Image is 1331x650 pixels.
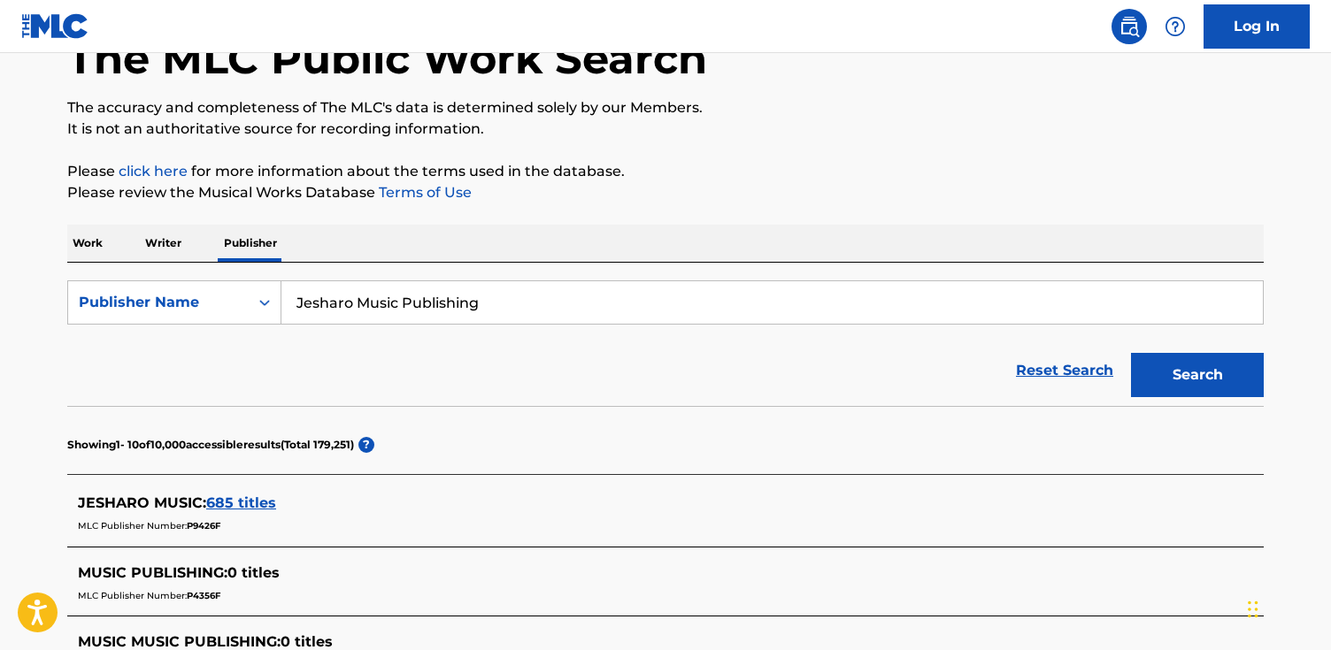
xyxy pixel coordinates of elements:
div: Help [1158,9,1193,44]
button: Search [1131,353,1264,397]
p: The accuracy and completeness of The MLC's data is determined solely by our Members. [67,97,1264,119]
p: Writer [140,225,187,262]
img: MLC Logo [21,13,89,39]
span: 0 titles [281,633,333,650]
span: MUSIC PUBLISHING : [78,564,227,581]
p: Work [67,225,108,262]
span: MLC Publisher Number: [78,590,187,601]
a: Log In [1204,4,1310,49]
p: Showing 1 - 10 of 10,000 accessible results (Total 179,251 ) [67,437,354,453]
img: search [1119,16,1140,37]
span: P4356F [187,590,220,601]
span: 0 titles [227,564,280,581]
h1: The MLC Public Work Search [67,32,707,85]
form: Search Form [67,280,1264,406]
img: help [1165,16,1186,37]
p: Publisher [219,225,282,262]
div: Publisher Name [79,292,238,313]
span: 685 titles [206,494,276,511]
a: Public Search [1112,9,1147,44]
p: Please review the Musical Works Database [67,182,1264,203]
span: MUSIC MUSIC PUBLISHING : [78,633,281,650]
span: P9426F [187,520,220,531]
span: JESHARO MUSIC : [78,494,206,511]
p: Please for more information about the terms used in the database. [67,161,1264,182]
p: It is not an authoritative source for recording information. [67,119,1264,140]
div: Drag [1248,583,1258,636]
iframe: Chat Widget [1243,565,1331,650]
a: Terms of Use [375,184,472,201]
a: click here [119,163,188,180]
span: ? [358,437,374,453]
a: Reset Search [1007,351,1122,390]
span: MLC Publisher Number: [78,520,187,531]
